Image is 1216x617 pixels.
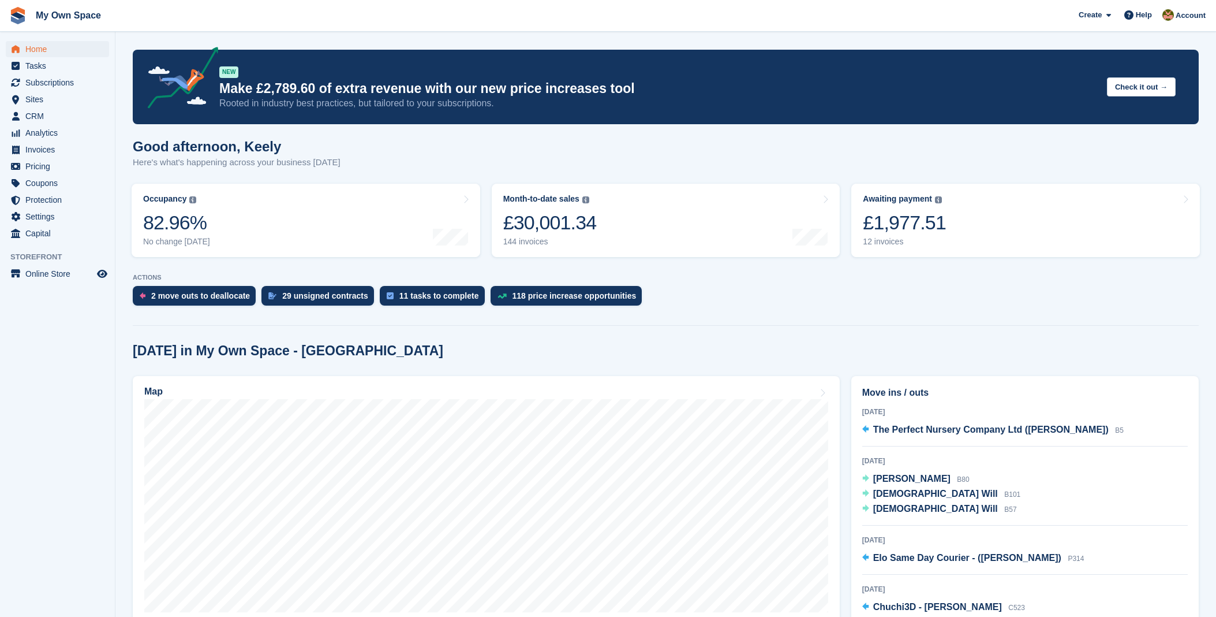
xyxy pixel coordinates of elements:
[873,602,1002,612] span: Chuchi3D - [PERSON_NAME]
[133,139,341,154] h1: Good afternoon, Keely
[862,423,1124,438] a: The Perfect Nursery Company Ltd ([PERSON_NAME]) B5
[957,475,969,484] span: B80
[6,125,109,141] a: menu
[862,502,1017,517] a: [DEMOGRAPHIC_DATA] Will B57
[1068,555,1084,563] span: P314
[1115,426,1124,434] span: B5
[862,535,1188,545] div: [DATE]
[189,196,196,203] img: icon-info-grey-7440780725fd019a000dd9b08b2336e03edf1995a4989e88bcd33f0948082b44.svg
[6,75,109,91] a: menu
[6,209,109,225] a: menu
[143,211,210,235] div: 82.96%
[503,237,597,247] div: 144 invoices
[512,291,637,300] div: 118 price increase opportunities
[1079,9,1102,21] span: Create
[25,175,95,191] span: Coupons
[862,386,1188,400] h2: Move ins / outs
[31,6,106,25] a: My Own Space
[25,41,95,57] span: Home
[95,267,109,281] a: Preview store
[219,80,1098,97] p: Make £2,789.60 of extra revenue with our new price increases tool
[862,407,1188,417] div: [DATE]
[491,286,648,311] a: 118 price increase opportunities
[151,291,250,300] div: 2 move outs to deallocate
[25,58,95,74] span: Tasks
[873,425,1109,434] span: The Perfect Nursery Company Ltd ([PERSON_NAME])
[10,251,115,263] span: Storefront
[399,291,479,300] div: 11 tasks to complete
[282,291,368,300] div: 29 unsigned contracts
[492,184,840,257] a: Month-to-date sales £30,001.34 144 invoices
[268,292,276,299] img: contract_signature_icon-13c848040528278c33f63329250d36e43548de30e8caae1d1a13099fd9432cc5.svg
[582,196,589,203] img: icon-info-grey-7440780725fd019a000dd9b08b2336e03edf1995a4989e88bcd33f0948082b44.svg
[219,66,238,78] div: NEW
[6,108,109,124] a: menu
[6,266,109,282] a: menu
[1008,604,1025,612] span: C523
[6,158,109,174] a: menu
[863,211,946,235] div: £1,977.51
[862,551,1084,566] a: Elo Same Day Courier - ([PERSON_NAME]) P314
[1107,77,1176,96] button: Check it out →
[1004,490,1020,499] span: B101
[9,7,27,24] img: stora-icon-8386f47178a22dfd0bd8f6a31ec36ba5ce8667c1dd55bd0f319d3a0aa187defe.svg
[133,343,443,359] h2: [DATE] in My Own Space - [GEOGRAPHIC_DATA]
[143,237,210,247] div: No change [DATE]
[25,266,95,282] span: Online Store
[873,474,951,484] span: [PERSON_NAME]
[862,472,970,487] a: [PERSON_NAME] B80
[6,225,109,241] a: menu
[25,158,95,174] span: Pricing
[862,487,1021,502] a: [DEMOGRAPHIC_DATA] Will B101
[25,91,95,107] span: Sites
[863,237,946,247] div: 12 invoices
[862,600,1025,615] a: Chuchi3D - [PERSON_NAME] C523
[503,194,579,204] div: Month-to-date sales
[133,274,1199,281] p: ACTIONS
[851,184,1200,257] a: Awaiting payment £1,977.51 12 invoices
[935,196,942,203] img: icon-info-grey-7440780725fd019a000dd9b08b2336e03edf1995a4989e88bcd33f0948082b44.svg
[25,125,95,141] span: Analytics
[1004,506,1016,514] span: B57
[6,175,109,191] a: menu
[132,184,480,257] a: Occupancy 82.96% No change [DATE]
[873,553,1061,563] span: Elo Same Day Courier - ([PERSON_NAME])
[873,504,998,514] span: [DEMOGRAPHIC_DATA] Will
[1136,9,1152,21] span: Help
[6,142,109,158] a: menu
[25,75,95,91] span: Subscriptions
[25,142,95,158] span: Invoices
[133,156,341,169] p: Here's what's happening across your business [DATE]
[6,58,109,74] a: menu
[380,286,491,311] a: 11 tasks to complete
[6,41,109,57] a: menu
[25,192,95,208] span: Protection
[261,286,380,311] a: 29 unsigned contracts
[25,225,95,241] span: Capital
[133,286,261,311] a: 2 move outs to deallocate
[1162,9,1174,21] img: Keely Collin
[862,456,1188,466] div: [DATE]
[503,211,597,235] div: £30,001.34
[873,489,998,499] span: [DEMOGRAPHIC_DATA] Will
[6,91,109,107] a: menu
[1176,10,1206,21] span: Account
[138,47,219,113] img: price-adjustments-announcement-icon-8257ccfd72463d97f412b2fc003d46551f7dbcb40ab6d574587a9cd5c0d94...
[25,209,95,225] span: Settings
[219,97,1098,110] p: Rooted in industry best practices, but tailored to your subscriptions.
[862,584,1188,594] div: [DATE]
[387,292,394,299] img: task-75834270c22a3079a89374b754ae025e5fb1db73e45f91037f5363f120a921f8.svg
[144,386,163,397] h2: Map
[863,194,932,204] div: Awaiting payment
[140,292,145,299] img: move_outs_to_deallocate_icon-f764333ba52eb49d3ac5e1228854f67142a1ed5810a6f6cc68b1a99e826820c5.svg
[497,293,507,299] img: price_increase_opportunities-93ffe204e8149a01c8c9dc8f82e8f89637d9d84a8eef4429ea346261dce0b2c0.svg
[6,192,109,208] a: menu
[25,108,95,124] span: CRM
[143,194,186,204] div: Occupancy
